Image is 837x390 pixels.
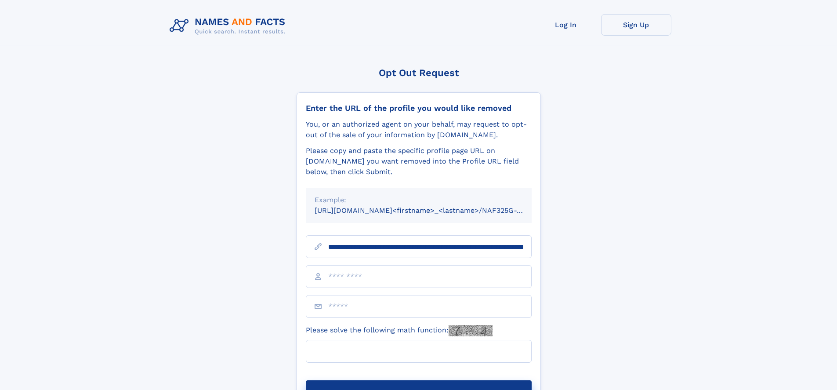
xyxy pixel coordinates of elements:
[297,67,541,78] div: Opt Out Request
[166,14,293,38] img: Logo Names and Facts
[531,14,601,36] a: Log In
[306,119,532,140] div: You, or an authorized agent on your behalf, may request to opt-out of the sale of your informatio...
[306,146,532,177] div: Please copy and paste the specific profile page URL on [DOMAIN_NAME] you want removed into the Pr...
[306,103,532,113] div: Enter the URL of the profile you would like removed
[306,325,493,336] label: Please solve the following math function:
[601,14,671,36] a: Sign Up
[315,206,548,215] small: [URL][DOMAIN_NAME]<firstname>_<lastname>/NAF325G-xxxxxxxx
[315,195,523,205] div: Example:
